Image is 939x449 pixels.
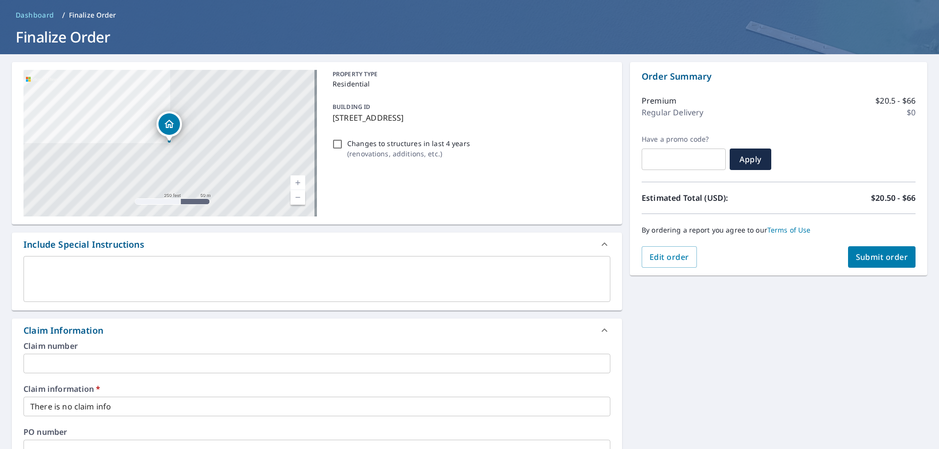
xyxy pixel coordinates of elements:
div: Include Special Instructions [12,233,622,256]
p: $20.50 - $66 [871,192,916,204]
p: PROPERTY TYPE [333,70,606,79]
label: PO number [23,428,610,436]
nav: breadcrumb [12,7,927,23]
span: Apply [738,154,763,165]
p: $20.5 - $66 [875,95,916,107]
p: [STREET_ADDRESS] [333,112,606,124]
p: $0 [907,107,916,118]
p: BUILDING ID [333,103,370,111]
span: Edit order [649,252,689,262]
p: Residential [333,79,606,89]
a: Terms of Use [767,225,811,235]
a: Current Level 17, Zoom In [291,175,305,190]
p: Finalize Order [69,10,116,20]
p: Regular Delivery [642,107,703,118]
a: Current Level 17, Zoom Out [291,190,305,205]
p: By ordering a report you agree to our [642,226,916,235]
li: / [62,9,65,21]
label: Claim information [23,385,610,393]
button: Submit order [848,246,916,268]
div: Include Special Instructions [23,238,144,251]
p: Changes to structures in last 4 years [347,138,470,149]
label: Claim number [23,342,610,350]
div: Dropped pin, building 1, Residential property, 3200 Japanese Hollow Rd The Dalles, OR 97058 [156,111,182,142]
label: Have a promo code? [642,135,726,144]
div: Claim Information [23,324,103,337]
span: Submit order [856,252,908,262]
p: Premium [642,95,676,107]
div: Claim Information [12,319,622,342]
h1: Finalize Order [12,27,927,47]
button: Edit order [642,246,697,268]
button: Apply [730,149,771,170]
p: ( renovations, additions, etc. ) [347,149,470,159]
p: Order Summary [642,70,916,83]
a: Dashboard [12,7,58,23]
span: Dashboard [16,10,54,20]
p: Estimated Total (USD): [642,192,779,204]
